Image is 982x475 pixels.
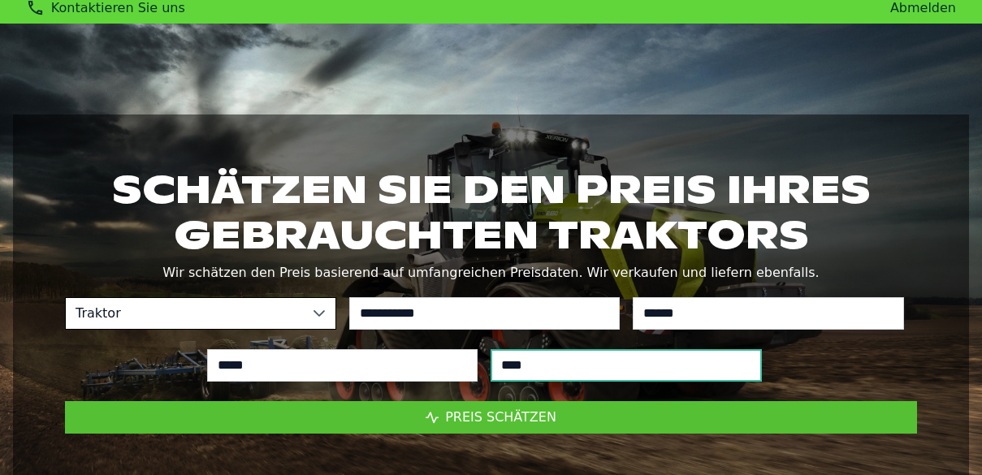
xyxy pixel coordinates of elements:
[445,409,556,425] span: Preis schätzen
[65,261,917,284] p: Wir schätzen den Preis basierend auf umfangreichen Preisdaten. Wir verkaufen und liefern ebenfalls.
[65,166,917,257] h1: Schätzen Sie den Preis Ihres gebrauchten Traktors
[65,401,917,434] button: Preis schätzen
[66,298,303,329] span: Traktor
